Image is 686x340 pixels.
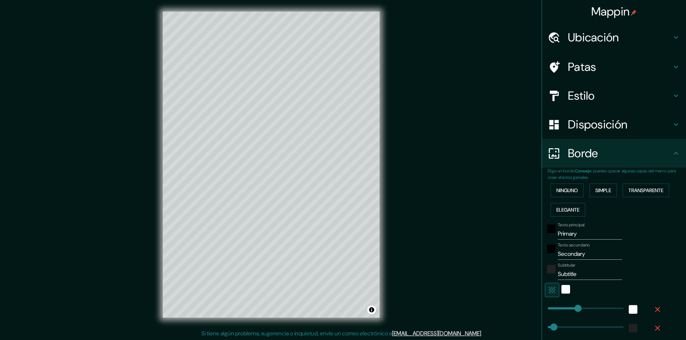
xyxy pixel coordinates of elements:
[568,30,619,45] font: Ubicación
[558,242,590,248] font: Texto secundario
[623,183,669,197] button: Transparente
[548,168,676,180] font: : puedes opacar algunas capas del marco para crear efectos geniales.
[548,168,575,174] font: Elige un borde.
[591,4,630,19] font: Mappin
[547,225,556,233] button: negro
[568,59,596,74] font: Patas
[622,312,678,332] iframe: Lanzador de widgets de ayuda
[542,110,686,139] div: Disposición
[542,53,686,81] div: Patas
[481,330,482,337] font: .
[631,10,637,15] img: pin-icon.png
[589,183,617,197] button: Simple
[628,187,663,194] font: Transparente
[575,168,591,174] font: Consejo
[542,23,686,52] div: Ubicación
[547,265,556,273] button: color-222222
[629,305,637,314] button: blanco
[568,88,595,103] font: Estilo
[561,285,570,294] button: blanco
[201,330,392,337] font: Si tiene algún problema, sugerencia o inquietud, envíe un correo electrónico a
[542,81,686,110] div: Estilo
[367,305,376,314] button: Activar o desactivar atribución
[547,245,556,253] button: negro
[558,222,584,228] font: Texto principal
[482,329,483,337] font: .
[551,203,585,217] button: Elegante
[568,146,598,161] font: Borde
[392,330,481,337] a: [EMAIL_ADDRESS][DOMAIN_NAME]
[595,187,611,194] font: Simple
[483,329,485,337] font: .
[542,139,686,168] div: Borde
[568,117,627,132] font: Disposición
[556,187,578,194] font: Ninguno
[556,207,579,213] font: Elegante
[558,262,575,268] font: Subtitular
[551,183,584,197] button: Ninguno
